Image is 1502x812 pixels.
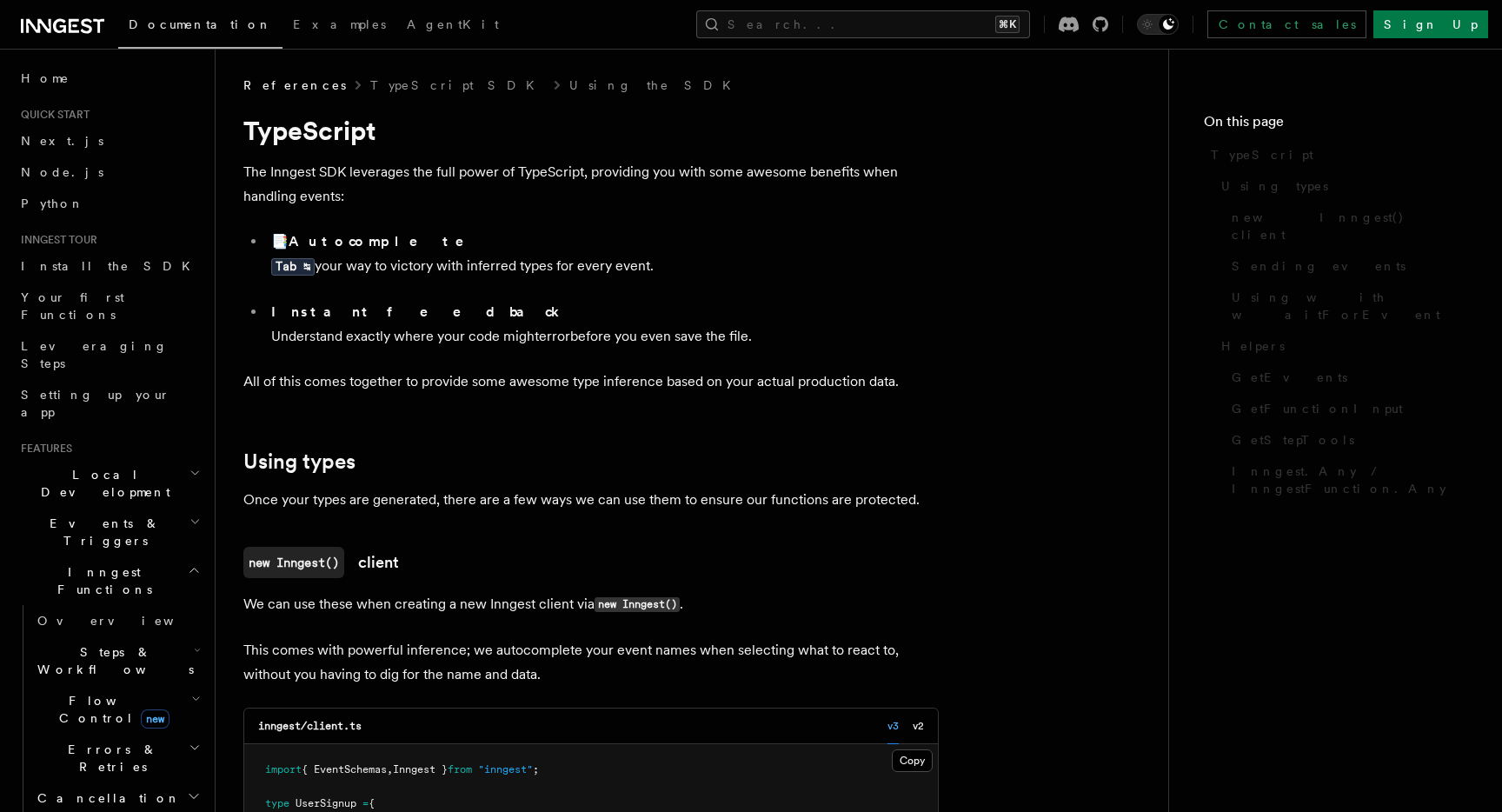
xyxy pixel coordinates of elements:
[21,165,103,179] span: Node.js
[14,379,204,428] a: Setting up your app
[387,763,393,775] span: ,
[243,160,939,209] p: The Inngest SDK leverages the full power of TypeScript, providing you with some awesome benefits ...
[14,233,97,247] span: Inngest tour
[1232,209,1467,243] span: new Inngest() client
[396,5,509,47] a: AgentKit
[1204,139,1467,170] a: TypeScript
[243,547,344,578] code: new Inngest()
[14,125,204,156] a: Next.js
[30,789,181,807] span: Cancellation
[1225,424,1467,456] a: GetStepTools
[21,290,124,322] span: Your first Functions
[243,115,939,146] h1: TypeScript
[407,17,499,31] span: AgentKit
[243,547,399,578] a: new Inngest()client
[243,369,939,394] p: All of this comes together to provide some awesome type inference based on your actual production...
[14,330,204,379] a: Leveraging Steps
[14,108,90,122] span: Quick start
[393,763,448,775] span: Inngest }
[258,720,362,732] code: inngest/client.ts
[282,5,396,47] a: Examples
[1232,400,1403,417] span: GetFunctionInput
[14,459,204,508] button: Local Development
[370,77,545,94] a: TypeScript SDK
[243,449,356,474] a: Using types
[265,797,289,809] span: type
[30,643,194,678] span: Steps & Workflows
[1225,393,1467,424] a: GetFunctionInput
[539,328,570,344] span: error
[21,259,201,273] span: Install the SDK
[21,70,70,87] span: Home
[1232,369,1347,386] span: GetEvents
[302,763,387,775] span: { EventSchemas
[14,515,189,549] span: Events & Triggers
[21,339,168,370] span: Leveraging Steps
[1232,257,1406,275] span: Sending events
[266,300,939,349] li: Understand exactly where your code might before you even save the file.
[1214,170,1467,202] a: Using types
[30,685,204,734] button: Flow Controlnew
[569,77,741,94] a: Using the SDK
[1211,146,1313,163] span: TypeScript
[21,196,84,210] span: Python
[129,17,272,31] span: Documentation
[266,230,939,293] li: 📑 your way to victory with inferred types for every event.
[30,636,204,685] button: Steps & Workflows
[30,734,204,782] button: Errors & Retries
[533,763,539,775] span: ;
[1232,289,1467,323] span: Using with waitForEvent
[892,749,933,772] button: Copy
[296,797,356,809] span: UserSignup
[271,258,315,276] kbd: Tab ↹
[265,763,302,775] span: import
[995,16,1020,33] kbd: ⌘K
[243,638,939,687] p: This comes with powerful inference; we autocomplete your event names when selecting what to react...
[243,592,939,617] p: We can use these when creating a new Inngest client via .
[14,563,188,598] span: Inngest Functions
[1207,10,1366,38] a: Contact sales
[141,709,169,729] span: new
[1373,10,1488,38] a: Sign Up
[1225,456,1467,504] a: Inngest.Any / InngestFunction.Any
[21,134,103,148] span: Next.js
[293,17,386,31] span: Examples
[14,556,204,605] button: Inngest Functions
[1225,250,1467,282] a: Sending events
[887,709,899,744] button: v3
[14,442,72,456] span: Features
[14,188,204,219] a: Python
[243,488,939,512] p: Once your types are generated, there are a few ways we can use them to ensure our functions are p...
[30,605,204,636] a: Overview
[21,388,170,419] span: Setting up your app
[14,250,204,282] a: Install the SDK
[14,282,204,330] a: Your first Functions
[30,692,191,727] span: Flow Control
[1232,431,1354,449] span: GetStepTools
[14,63,204,94] a: Home
[1221,337,1285,355] span: Helpers
[1225,202,1467,250] a: new Inngest() client
[448,763,472,775] span: from
[595,597,680,612] code: new Inngest()
[37,614,216,628] span: Overview
[14,156,204,188] a: Node.js
[14,466,189,501] span: Local Development
[362,797,369,809] span: =
[1221,177,1328,195] span: Using types
[1225,362,1467,393] a: GetEvents
[289,233,488,250] strong: Autocomplete
[913,709,924,744] button: v2
[1225,282,1467,330] a: Using with waitForEvent
[271,303,561,320] strong: Instant feedback
[30,741,189,775] span: Errors & Retries
[1204,111,1467,139] h4: On this page
[478,763,533,775] span: "inngest"
[369,797,375,809] span: {
[696,10,1030,38] button: Search...⌘K
[243,77,346,94] span: References
[14,508,204,556] button: Events & Triggers
[1214,330,1467,362] a: Helpers
[118,5,282,49] a: Documentation
[1232,463,1467,497] span: Inngest.Any / InngestFunction.Any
